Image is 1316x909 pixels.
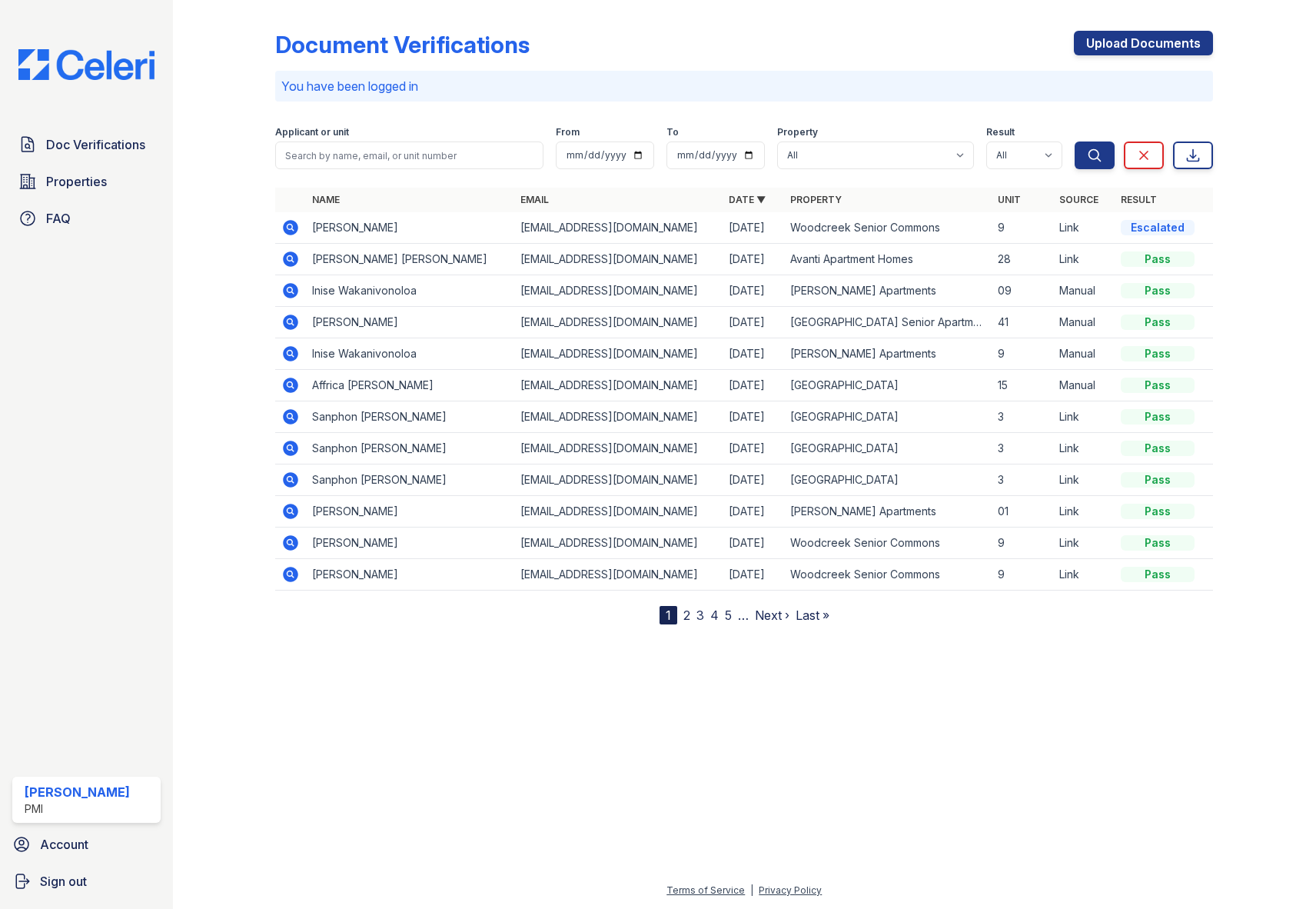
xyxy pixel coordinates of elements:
[784,307,992,338] td: [GEOGRAPHIC_DATA] Senior Apartments
[1121,346,1195,361] div: Pass
[1053,338,1115,370] td: Manual
[723,559,784,591] td: [DATE]
[666,884,745,896] a: Terms of Service
[784,559,992,591] td: Woodcreek Senior Commons
[992,244,1053,275] td: 28
[784,464,992,496] td: [GEOGRAPHIC_DATA]
[12,166,161,197] a: Properties
[784,370,992,401] td: [GEOGRAPHIC_DATA]
[666,126,679,138] label: To
[514,464,723,496] td: [EMAIL_ADDRESS][DOMAIN_NAME]
[312,194,340,205] a: Name
[1121,504,1195,519] div: Pass
[725,608,732,623] a: 5
[777,126,818,138] label: Property
[723,496,784,528] td: [DATE]
[1053,244,1115,275] td: Link
[306,212,514,244] td: [PERSON_NAME]
[790,194,842,205] a: Property
[723,433,784,464] td: [DATE]
[755,608,789,623] a: Next ›
[710,608,719,623] a: 4
[723,275,784,307] td: [DATE]
[723,464,784,496] td: [DATE]
[992,464,1053,496] td: 3
[514,401,723,433] td: [EMAIL_ADDRESS][DOMAIN_NAME]
[992,433,1053,464] td: 3
[6,866,167,897] a: Sign out
[25,783,130,801] div: [PERSON_NAME]
[750,884,753,896] div: |
[46,172,107,191] span: Properties
[520,194,549,205] a: Email
[1121,567,1195,582] div: Pass
[514,307,723,338] td: [EMAIL_ADDRESS][DOMAIN_NAME]
[306,275,514,307] td: Inise Wakanivonoloa
[514,528,723,559] td: [EMAIL_ADDRESS][DOMAIN_NAME]
[784,528,992,559] td: Woodcreek Senior Commons
[784,496,992,528] td: [PERSON_NAME] Apartments
[12,203,161,234] a: FAQ
[306,401,514,433] td: Sanphon [PERSON_NAME]
[992,528,1053,559] td: 9
[1053,275,1115,307] td: Manual
[992,338,1053,370] td: 9
[992,496,1053,528] td: 01
[306,496,514,528] td: [PERSON_NAME]
[1121,194,1157,205] a: Result
[1121,409,1195,425] div: Pass
[723,307,784,338] td: [DATE]
[992,307,1053,338] td: 41
[1053,433,1115,464] td: Link
[992,275,1053,307] td: 09
[275,142,543,169] input: Search by name, email, or unit number
[992,559,1053,591] td: 9
[683,608,690,623] a: 2
[1053,307,1115,338] td: Manual
[514,244,723,275] td: [EMAIL_ADDRESS][DOMAIN_NAME]
[998,194,1021,205] a: Unit
[1053,528,1115,559] td: Link
[1121,315,1195,330] div: Pass
[992,370,1053,401] td: 15
[514,559,723,591] td: [EMAIL_ADDRESS][DOMAIN_NAME]
[1053,559,1115,591] td: Link
[1074,31,1213,55] a: Upload Documents
[784,212,992,244] td: Woodcreek Senior Commons
[723,528,784,559] td: [DATE]
[1121,441,1195,456] div: Pass
[306,464,514,496] td: Sanphon [PERSON_NAME]
[738,606,749,624] span: …
[696,608,704,623] a: 3
[1059,194,1098,205] a: Source
[723,370,784,401] td: [DATE]
[12,129,161,160] a: Doc Verifications
[784,275,992,307] td: [PERSON_NAME] Apartments
[306,559,514,591] td: [PERSON_NAME]
[281,77,1207,95] p: You have been logged in
[514,433,723,464] td: [EMAIL_ADDRESS][DOMAIN_NAME]
[992,212,1053,244] td: 9
[1121,220,1195,235] div: Escalated
[796,608,829,623] a: Last »
[306,307,514,338] td: [PERSON_NAME]
[6,829,167,860] a: Account
[1053,464,1115,496] td: Link
[514,338,723,370] td: [EMAIL_ADDRESS][DOMAIN_NAME]
[660,606,677,624] div: 1
[1121,535,1195,551] div: Pass
[784,244,992,275] td: Avanti Apartment Homes
[275,31,530,58] div: Document Verifications
[40,835,88,854] span: Account
[729,194,766,205] a: Date ▼
[1121,251,1195,267] div: Pass
[514,496,723,528] td: [EMAIL_ADDRESS][DOMAIN_NAME]
[514,275,723,307] td: [EMAIL_ADDRESS][DOMAIN_NAME]
[46,209,71,228] span: FAQ
[1121,472,1195,488] div: Pass
[306,338,514,370] td: Inise Wakanivonoloa
[306,244,514,275] td: [PERSON_NAME] [PERSON_NAME]
[759,884,822,896] a: Privacy Policy
[1121,283,1195,298] div: Pass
